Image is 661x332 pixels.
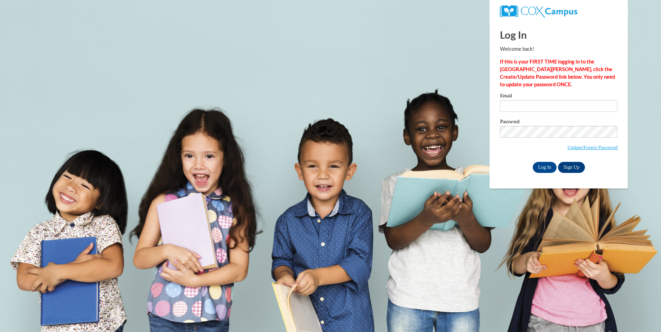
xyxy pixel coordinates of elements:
img: COX Campus [500,5,577,18]
label: Email [500,93,617,100]
a: COX Campus [500,8,577,14]
a: Update/Forgot Password [567,145,617,150]
h1: Log In [500,28,617,42]
label: Password [500,119,617,126]
a: Sign Up [558,162,585,173]
input: Log In [533,162,557,173]
p: Welcome back! [500,45,617,53]
strong: If this is your FIRST TIME logging in to the [GEOGRAPHIC_DATA][PERSON_NAME], click the Create/Upd... [500,59,615,87]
